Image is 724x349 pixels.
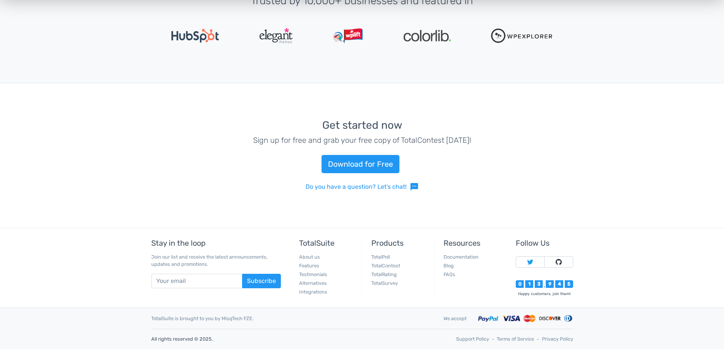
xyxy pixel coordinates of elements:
[491,28,553,43] img: WPExplorer
[299,289,327,295] a: Integrations
[444,239,501,247] h5: Resources
[371,254,390,260] a: TotalPoll
[497,335,534,343] a: Terms of Service
[299,239,356,247] h5: TotalSuite
[151,253,281,268] p: Join our list and receive the latest announcements, updates and promotions.
[542,335,573,343] a: Privacy Policy
[171,29,219,43] img: Hubspot
[404,30,451,41] img: Colorlib
[546,280,554,288] div: 9
[456,335,489,343] a: Support Policy
[371,239,428,247] h5: Products
[299,272,327,277] a: Testimonials
[151,274,242,288] input: Your email
[299,263,319,268] a: Features
[516,291,573,297] div: Happy customers, join them!
[537,335,539,343] span: ‐
[151,120,573,131] h3: Get started now
[151,335,356,343] p: All rights reserved © 2025.
[565,280,573,288] div: 5
[478,314,573,323] img: Accepted payment methods
[322,155,399,173] a: Download for Free
[371,263,400,268] a: TotalContest
[492,335,494,343] span: ‐
[371,280,398,286] a: TotalSurvey
[151,134,573,146] p: Sign up for free and grab your free copy of TotalContest [DATE]!
[525,280,533,288] div: 1
[260,28,293,43] img: ElegantThemes
[371,272,397,277] a: TotalRating
[151,239,281,247] h5: Stay in the loop
[306,182,419,191] a: Do you have a question? Let's chat!sms
[527,259,533,265] img: Follow TotalSuite on Twitter
[516,239,573,247] h5: Follow Us
[299,280,327,286] a: Alternatives
[543,283,546,288] div: ,
[555,280,563,288] div: 4
[299,254,320,260] a: About us
[444,272,455,277] a: FAQs
[516,280,524,288] div: 0
[444,254,478,260] a: Documentation
[410,182,419,191] span: sms
[146,315,438,322] div: TotalSuite is brought to you by MisqTech FZE.
[444,263,454,268] a: Blog
[333,28,363,43] img: WPLift
[535,280,543,288] div: 3
[242,274,281,288] button: Subscribe
[438,315,472,322] div: We accept
[556,259,562,265] img: Follow TotalSuite on Github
